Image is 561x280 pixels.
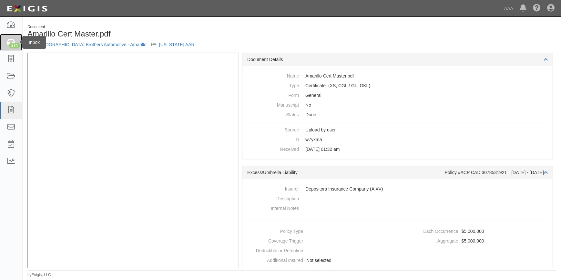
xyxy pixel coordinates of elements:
dd: No [247,100,548,110]
a: [US_STATE] AAR [159,42,195,47]
dt: Description [247,194,299,202]
dt: Coverage Trigger [245,236,303,244]
dt: Additional Insured [245,255,303,264]
dd: Not selected [245,265,395,275]
dd: $5,000,000 [400,226,550,236]
dt: Aggregate [400,236,458,244]
small: by [27,272,51,278]
div: Inbox [22,36,46,49]
div: Policy #ACP CAD 3078531921 [DATE] - [DATE] [445,169,548,176]
dt: Received [247,144,299,152]
dd: Depositors Insurance Company (A XV) [247,184,548,194]
dt: Source [247,125,299,133]
dt: Deductible or Retention [245,246,303,254]
a: AAA [501,2,516,15]
div: Document Details [242,53,553,66]
dd: $5,000,000 [400,236,550,246]
dt: ID [247,135,299,143]
h1: Amarillo Cert Master.pdf [27,30,287,38]
a: [DEMOGRAPHIC_DATA] Brothers Automotive - Amarillo [34,42,147,47]
dt: Each Occurrence [400,226,458,234]
div: Excess/Umbrella Liability [247,169,444,176]
img: logo-5460c22ac91f19d4615b14bd174203de0afe785f0fc80cf4dbbc73dc1793850b.png [5,3,49,15]
dd: Done [247,110,548,119]
dt: Name [247,71,299,79]
i: Help Center - Complianz [533,5,541,12]
dt: Status [247,110,299,118]
dd: Upload by user [247,125,548,135]
dd: General [247,90,548,100]
div: 274 [9,43,20,48]
dt: Manuscript [247,100,299,108]
dd: Amarillo Cert Master.pdf [247,71,548,81]
dd: Not selected [245,255,395,265]
div: Document [27,24,287,30]
dt: Waiver of Subrogation [245,265,303,273]
dt: Form [247,90,299,99]
dd: w7ykma [247,135,548,144]
dd: [DATE] 01:32 am [247,144,548,154]
dt: Insurer [247,184,299,192]
dt: Type [247,81,299,89]
dd: Excess/Umbrella Liability Commercial General Liability / Garage Liability Garage Keepers Liability [247,81,548,90]
a: Exigis, LLC [32,273,51,277]
dt: Internal Notes [247,203,299,212]
dt: Policy Type [245,226,303,234]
